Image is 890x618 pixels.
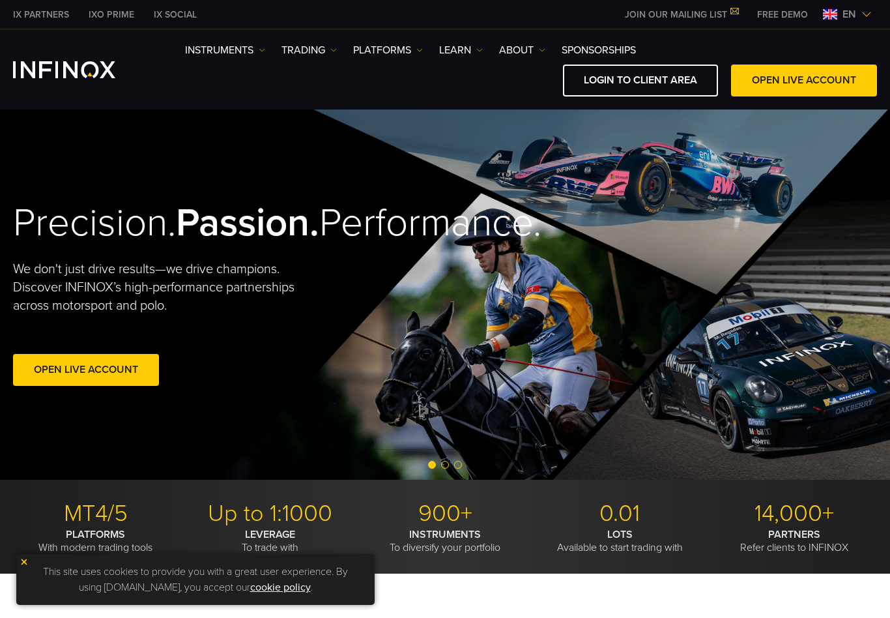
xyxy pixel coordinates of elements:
strong: PLATFORMS [66,528,125,541]
p: With modern trading tools [13,528,178,554]
p: 0.01 [538,499,702,528]
a: ABOUT [499,42,545,58]
p: 900+ [362,499,527,528]
p: To trade with [188,528,352,554]
a: Instruments [185,42,265,58]
a: INFINOX MENU [747,8,818,22]
p: MT4/5 [13,499,178,528]
a: TRADING [281,42,337,58]
a: INFINOX Logo [13,61,146,78]
strong: PARTNERS [768,528,820,541]
p: 14,000+ [712,499,877,528]
p: Available to start trading with [538,528,702,554]
p: We don't just drive results—we drive champions. Discover INFINOX’s high-performance partnerships ... [13,260,324,315]
span: Go to slide 1 [428,461,436,469]
a: INFINOX [3,8,79,22]
strong: LOTS [607,528,633,541]
p: To diversify your portfolio [362,528,527,554]
span: Go to slide 3 [454,461,462,469]
a: LOGIN TO CLIENT AREA [563,65,718,96]
a: INFINOX [144,8,207,22]
a: PLATFORMS [353,42,423,58]
strong: INSTRUMENTS [409,528,481,541]
p: Refer clients to INFINOX [712,528,877,554]
span: en [837,7,861,22]
a: Learn [439,42,483,58]
strong: Passion. [176,199,319,246]
img: yellow close icon [20,557,29,566]
a: SPONSORSHIPS [562,42,636,58]
p: This site uses cookies to provide you with a great user experience. By using [DOMAIN_NAME], you a... [23,561,368,598]
h2: Precision. Performance. [13,199,402,247]
a: cookie policy [250,581,311,594]
a: JOIN OUR MAILING LIST [615,9,747,20]
a: OPEN LIVE ACCOUNT [731,65,877,96]
span: Go to slide 2 [441,461,449,469]
strong: LEVERAGE [245,528,295,541]
p: Up to 1:1000 [188,499,352,528]
a: Open Live Account [13,354,159,386]
a: INFINOX [79,8,144,22]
